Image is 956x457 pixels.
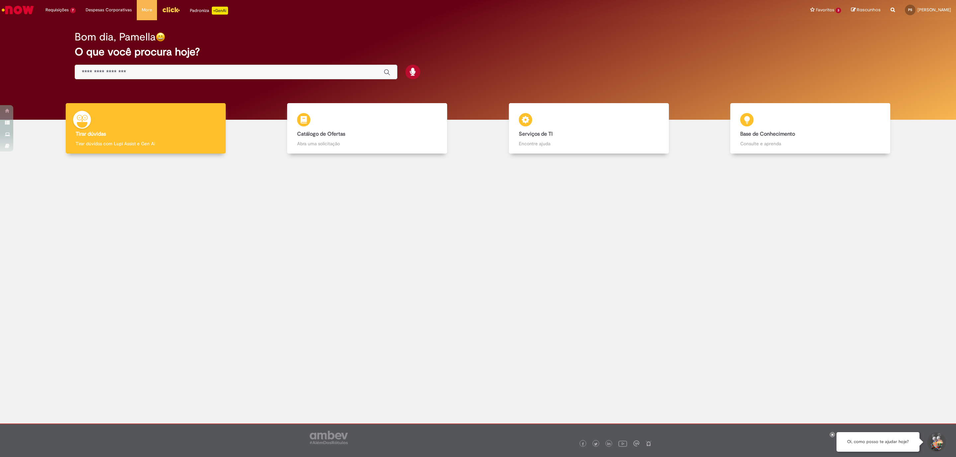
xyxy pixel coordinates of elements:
a: Base de Conhecimento Consulte e aprenda [700,103,921,154]
span: Requisições [45,7,69,13]
span: Rascunhos [857,7,881,13]
b: Tirar dúvidas [76,131,106,137]
button: Iniciar Conversa de Suporte [926,432,946,452]
b: Serviços de TI [519,131,553,137]
h2: Bom dia, Pamella [75,31,156,43]
p: +GenAi [212,7,228,15]
span: More [142,7,152,13]
img: logo_footer_twitter.png [594,442,597,446]
p: Encontre ajuda [519,140,659,147]
a: Tirar dúvidas Tirar dúvidas com Lupi Assist e Gen Ai [35,103,257,154]
span: 3 [836,8,841,13]
img: logo_footer_workplace.png [633,440,639,446]
div: Oi, como posso te ajudar hoje? [836,432,919,452]
b: Base de Conhecimento [740,131,795,137]
h2: O que você procura hoje? [75,46,881,58]
a: Serviços de TI Encontre ajuda [478,103,700,154]
img: logo_footer_linkedin.png [607,442,610,446]
span: 7 [70,8,76,13]
span: [PERSON_NAME] [917,7,951,13]
img: ServiceNow [1,3,35,17]
img: click_logo_yellow_360x200.png [162,5,180,15]
span: Despesas Corporativas [86,7,132,13]
img: logo_footer_ambev_rotulo_gray.png [310,431,348,444]
p: Tirar dúvidas com Lupi Assist e Gen Ai [76,140,216,147]
span: PS [908,8,912,12]
img: logo_footer_youtube.png [618,439,627,448]
b: Catálogo de Ofertas [297,131,345,137]
span: Favoritos [816,7,834,13]
p: Consulte e aprenda [740,140,880,147]
a: Catálogo de Ofertas Abra uma solicitação [257,103,478,154]
a: Rascunhos [851,7,881,13]
img: logo_footer_naosei.png [646,440,652,446]
p: Abra uma solicitação [297,140,437,147]
img: logo_footer_facebook.png [581,442,585,446]
div: Padroniza [190,7,228,15]
img: happy-face.png [156,32,165,42]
